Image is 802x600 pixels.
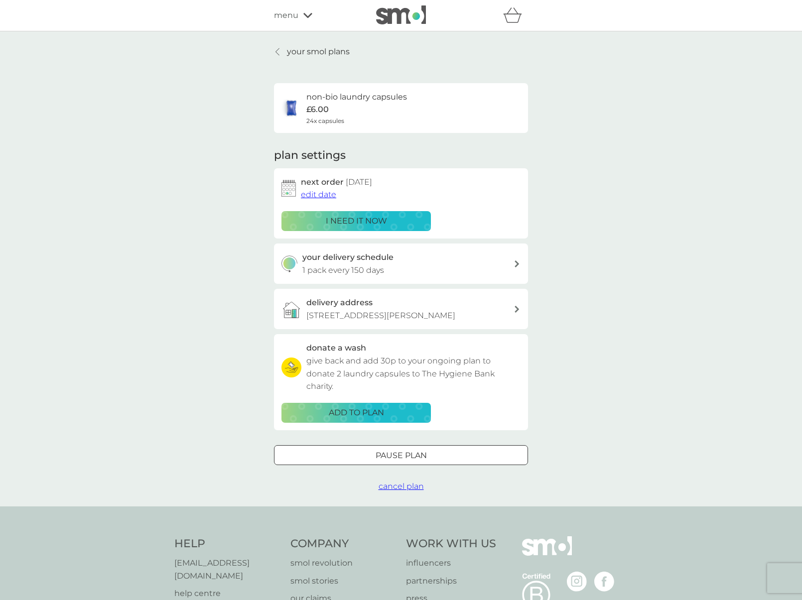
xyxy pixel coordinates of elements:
h3: donate a wash [306,342,366,355]
span: cancel plan [379,481,424,491]
span: menu [274,9,298,22]
a: your smol plans [274,45,350,58]
p: £6.00 [306,103,329,116]
a: delivery address[STREET_ADDRESS][PERSON_NAME] [274,289,528,329]
h6: non-bio laundry capsules [306,91,407,104]
button: Pause plan [274,445,528,465]
img: non-bio laundry capsules [281,98,301,118]
div: basket [503,5,528,25]
img: visit the smol Instagram page [567,572,587,592]
img: smol [522,536,572,570]
p: i need it now [326,215,387,228]
a: help centre [174,587,280,600]
span: [DATE] [346,177,372,187]
h2: next order [301,176,372,189]
p: [STREET_ADDRESS][PERSON_NAME] [306,309,455,322]
h4: Company [290,536,397,552]
button: edit date [301,188,336,201]
img: smol [376,5,426,24]
p: 1 pack every 150 days [302,264,384,277]
a: [EMAIL_ADDRESS][DOMAIN_NAME] [174,557,280,582]
p: give back and add 30p to your ongoing plan to donate 2 laundry capsules to The Hygiene Bank charity. [306,355,521,393]
button: cancel plan [379,480,424,493]
button: your delivery schedule1 pack every 150 days [274,243,528,284]
a: smol revolution [290,557,397,570]
h2: plan settings [274,148,346,163]
a: smol stories [290,575,397,588]
p: your smol plans [287,45,350,58]
img: visit the smol Facebook page [594,572,614,592]
h4: Help [174,536,280,552]
h3: delivery address [306,296,373,309]
button: ADD TO PLAN [281,403,431,423]
button: i need it now [281,211,431,231]
p: ADD TO PLAN [329,406,384,419]
span: 24x capsules [306,116,344,125]
a: partnerships [406,575,496,588]
span: edit date [301,190,336,199]
p: Pause plan [376,449,427,462]
a: influencers [406,557,496,570]
h4: Work With Us [406,536,496,552]
h3: your delivery schedule [302,251,394,264]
